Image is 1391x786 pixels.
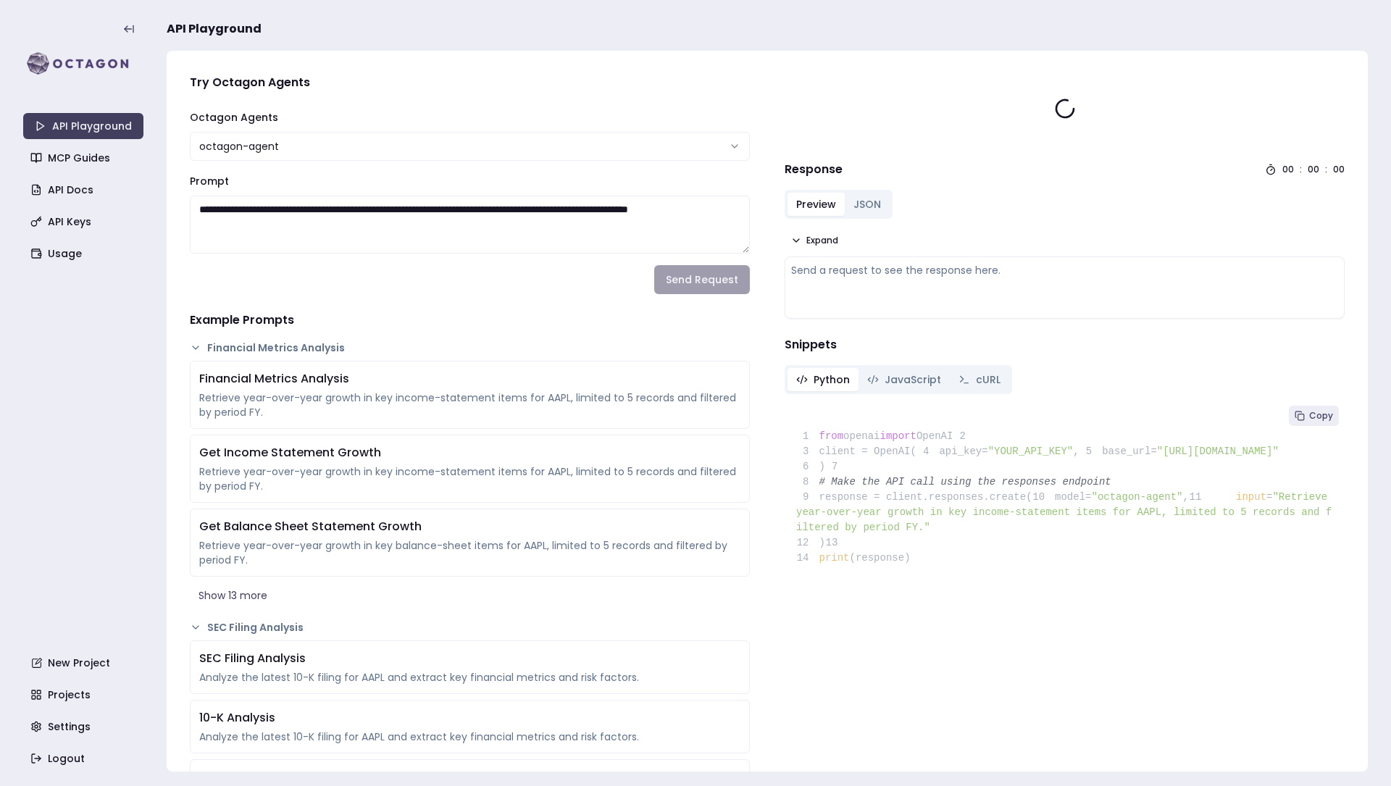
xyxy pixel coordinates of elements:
[796,491,1333,533] span: "Retrieve year-over-year growth in key income-statement items for AAPL, limited to 5 records and ...
[796,474,819,490] span: 8
[825,459,848,474] span: 7
[814,372,850,387] span: Python
[25,745,145,772] a: Logout
[199,390,740,419] div: Retrieve year-over-year growth in key income-statement items for AAPL, limited to 5 records and f...
[190,312,750,329] h4: Example Prompts
[25,145,145,171] a: MCP Guides
[199,538,740,567] div: Retrieve year-over-year growth in key balance-sheet items for AAPL, limited to 5 records and filt...
[785,336,1345,354] h4: Snippets
[1308,164,1319,175] div: 00
[1300,164,1302,175] div: :
[25,682,145,708] a: Projects
[25,650,145,676] a: New Project
[785,230,844,251] button: Expand
[785,161,843,178] h4: Response
[796,490,819,505] span: 9
[23,49,143,78] img: logo-rect-yK7x_WSZ.svg
[199,518,740,535] div: Get Balance Sheet Statement Growth
[199,769,740,786] div: 10-Q Analysis
[25,714,145,740] a: Settings
[806,235,838,246] span: Expand
[1055,491,1091,503] span: model=
[819,476,1111,488] span: # Make the API call using the responses endpoint
[916,430,953,442] span: OpenAI
[791,263,1338,277] div: Send a request to see the response here.
[796,461,825,472] span: )
[199,709,740,727] div: 10-K Analysis
[199,650,740,667] div: SEC Filing Analysis
[1325,164,1327,175] div: :
[1309,410,1333,422] span: Copy
[1236,491,1266,503] span: input
[796,551,819,566] span: 14
[167,20,262,38] span: API Playground
[788,193,845,216] button: Preview
[796,491,1032,503] span: response = client.responses.create(
[819,552,850,564] span: print
[916,444,940,459] span: 4
[1032,490,1056,505] span: 10
[843,430,880,442] span: openai
[190,582,750,609] button: Show 13 more
[199,444,740,461] div: Get Income Statement Growth
[796,459,819,474] span: 6
[199,370,740,388] div: Financial Metrics Analysis
[850,552,911,564] span: (response)
[796,446,916,457] span: client = OpenAI(
[1183,491,1189,503] span: ,
[1073,446,1079,457] span: ,
[1091,491,1182,503] span: "octagon-agent"
[819,430,844,442] span: from
[796,535,819,551] span: 12
[190,110,278,125] label: Octagon Agents
[199,729,740,744] div: Analyze the latest 10-K filing for AAPL and extract key financial metrics and risk factors.
[796,429,819,444] span: 1
[988,446,1074,457] span: "YOUR_API_KEY"
[190,340,750,355] button: Financial Metrics Analysis
[23,113,143,139] a: API Playground
[25,177,145,203] a: API Docs
[190,620,750,635] button: SEC Filing Analysis
[1102,446,1157,457] span: base_url=
[976,372,1001,387] span: cURL
[880,430,916,442] span: import
[796,537,825,548] span: )
[1282,164,1294,175] div: 00
[825,535,848,551] span: 13
[199,464,740,493] div: Retrieve year-over-year growth in key income-statement items for AAPL, limited to 5 records and f...
[190,174,229,188] label: Prompt
[25,209,145,235] a: API Keys
[939,446,987,457] span: api_key=
[190,74,750,91] h4: Try Octagon Agents
[1189,490,1212,505] span: 11
[199,670,740,685] div: Analyze the latest 10-K filing for AAPL and extract key financial metrics and risk factors.
[1157,446,1279,457] span: "[URL][DOMAIN_NAME]"
[1289,406,1339,426] button: Copy
[25,241,145,267] a: Usage
[796,444,819,459] span: 3
[953,429,976,444] span: 2
[845,193,890,216] button: JSON
[1266,491,1272,503] span: =
[885,372,941,387] span: JavaScript
[1079,444,1103,459] span: 5
[1333,164,1345,175] div: 00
